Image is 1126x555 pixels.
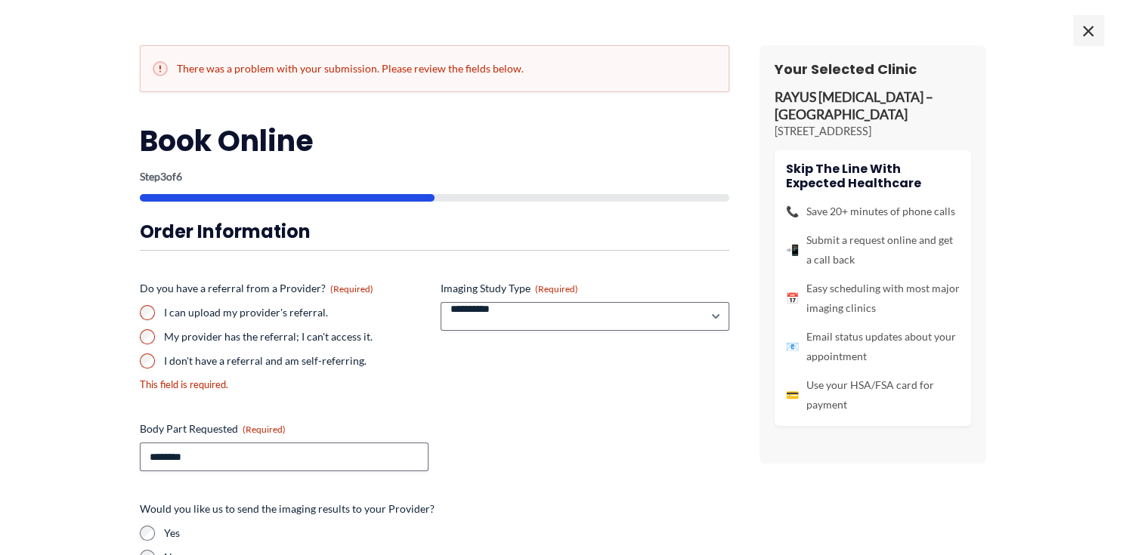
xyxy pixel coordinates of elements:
label: Body Part Requested [140,421,428,436]
span: 📲 [786,240,799,260]
span: (Required) [330,283,373,294]
label: I can upload my provider's referral. [164,305,428,320]
label: Imaging Study Type [441,281,729,296]
p: [STREET_ADDRESS] [775,124,971,139]
span: 6 [176,170,182,183]
div: This field is required. [140,378,428,392]
h4: Skip the line with Expected Healthcare [786,162,960,190]
h2: Book Online [140,122,729,159]
span: 💳 [786,385,799,405]
legend: Would you like us to send the imaging results to your Provider? [140,501,435,516]
legend: Do you have a referral from a Provider? [140,281,373,296]
span: 📧 [786,337,799,356]
span: × [1073,15,1103,45]
h2: There was a problem with your submission. Please review the fields below. [153,61,716,76]
li: Submit a request online and get a call back [786,230,960,270]
span: 📅 [786,288,799,308]
p: RAYUS [MEDICAL_DATA] – [GEOGRAPHIC_DATA] [775,89,971,124]
p: Step of [140,171,729,182]
li: Save 20+ minutes of phone calls [786,202,960,221]
span: (Required) [535,283,578,294]
label: Yes [164,526,729,541]
li: Use your HSA/FSA card for payment [786,375,960,415]
h3: Order Information [140,220,729,243]
label: I don't have a referral and am self-referring. [164,353,428,368]
span: 3 [160,170,166,183]
li: Email status updates about your appointment [786,327,960,366]
li: Easy scheduling with most major imaging clinics [786,279,960,318]
span: 📞 [786,202,799,221]
span: (Required) [243,424,286,435]
label: My provider has the referral; I can't access it. [164,329,428,344]
h3: Your Selected Clinic [775,60,971,78]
